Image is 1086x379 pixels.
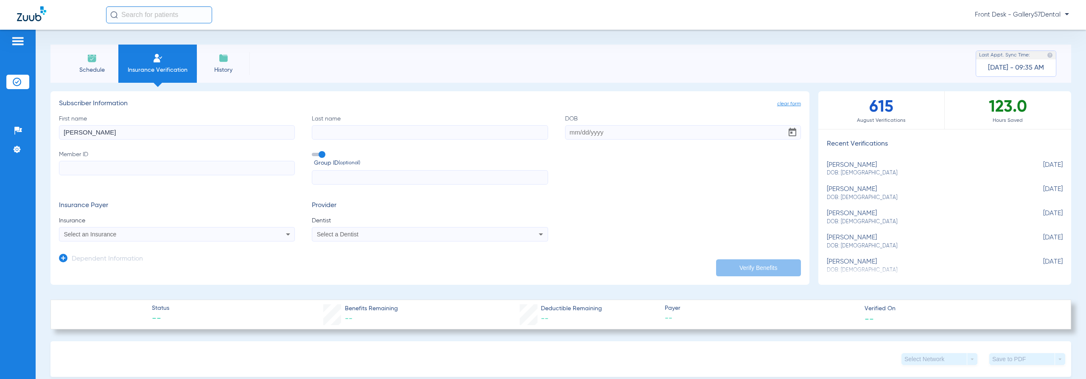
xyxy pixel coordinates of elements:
button: Verify Benefits [716,259,801,276]
label: Last name [312,115,548,140]
div: [PERSON_NAME] [827,161,1020,177]
div: [PERSON_NAME] [827,210,1020,225]
img: Search Icon [110,11,118,19]
label: DOB [565,115,801,140]
h3: Provider [312,202,548,210]
span: Group ID [314,159,548,168]
input: DOBOpen calendar [565,125,801,140]
h3: Recent Verifications [818,140,1071,149]
div: 615 [818,91,945,129]
span: clear form [777,100,801,108]
div: [PERSON_NAME] [827,185,1020,201]
div: [PERSON_NAME] [827,234,1020,250]
span: Status [152,304,169,313]
span: -- [865,314,874,323]
span: DOB: [DEMOGRAPHIC_DATA] [827,242,1020,250]
span: Select a Dentist [317,231,358,238]
small: (optional) [339,159,360,168]
div: [PERSON_NAME] [827,258,1020,274]
span: Last Appt. Sync Time: [979,51,1030,59]
span: Payer [665,304,857,313]
span: Select an Insurance [64,231,117,238]
img: last sync help info [1047,52,1053,58]
span: -- [345,315,353,323]
span: Deductible Remaining [541,304,602,313]
span: [DATE] [1020,234,1063,250]
span: [DATE] [1020,210,1063,225]
span: [DATE] [1020,258,1063,274]
input: Last name [312,125,548,140]
img: Manual Insurance Verification [153,53,163,63]
span: [DATE] [1020,161,1063,177]
span: [DATE] - 09:35 AM [988,64,1044,72]
span: Hours Saved [945,116,1071,125]
input: First name [59,125,295,140]
button: Open calendar [784,124,801,141]
span: DOB: [DEMOGRAPHIC_DATA] [827,169,1020,177]
div: 123.0 [945,91,1071,129]
h3: Insurance Payer [59,202,295,210]
span: [DATE] [1020,185,1063,201]
input: Search for patients [106,6,212,23]
span: Dentist [312,216,548,225]
span: History [203,66,244,74]
input: Member ID [59,161,295,175]
label: First name [59,115,295,140]
span: August Verifications [818,116,944,125]
span: -- [541,315,549,323]
img: hamburger-icon [11,36,25,46]
span: Schedule [72,66,112,74]
span: Front Desk - Gallery57Dental [975,11,1069,19]
span: -- [152,313,169,325]
span: -- [665,313,857,324]
span: Verified On [865,304,1057,313]
h3: Subscriber Information [59,100,801,108]
span: Benefits Remaining [345,304,398,313]
span: Insurance Verification [125,66,190,74]
label: Member ID [59,150,295,185]
img: Zuub Logo [17,6,46,21]
img: Schedule [87,53,97,63]
span: Insurance [59,216,295,225]
h3: Dependent Information [72,255,143,264]
span: DOB: [DEMOGRAPHIC_DATA] [827,218,1020,226]
span: DOB: [DEMOGRAPHIC_DATA] [827,194,1020,202]
img: History [218,53,229,63]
